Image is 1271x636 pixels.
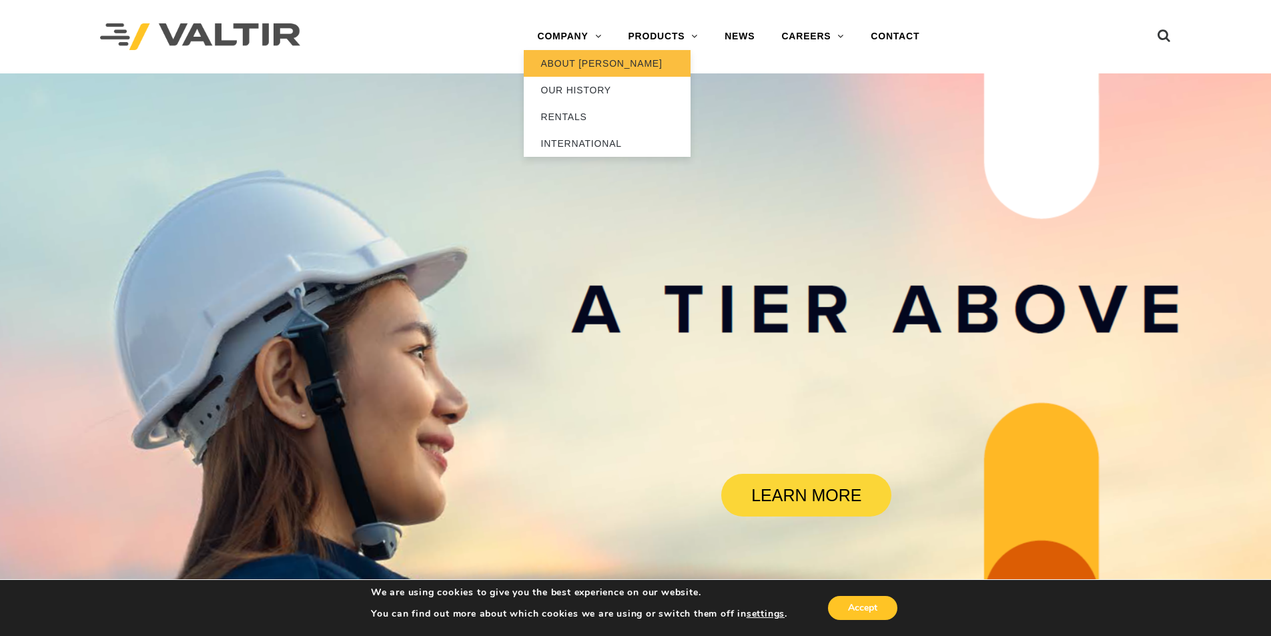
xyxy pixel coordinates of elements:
p: We are using cookies to give you the best experience on our website. [371,587,787,599]
a: CAREERS [768,23,857,50]
a: RENTALS [524,103,691,130]
a: CONTACT [857,23,933,50]
img: Valtir [100,23,300,51]
a: COMPANY [524,23,614,50]
button: Accept [828,596,897,620]
p: You can find out more about which cookies we are using or switch them off in . [371,608,787,620]
a: LEARN MORE [721,474,891,517]
a: ABOUT [PERSON_NAME] [524,50,691,77]
button: settings [747,608,785,620]
a: NEWS [711,23,768,50]
a: OUR HISTORY [524,77,691,103]
a: INTERNATIONAL [524,130,691,157]
a: PRODUCTS [614,23,711,50]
